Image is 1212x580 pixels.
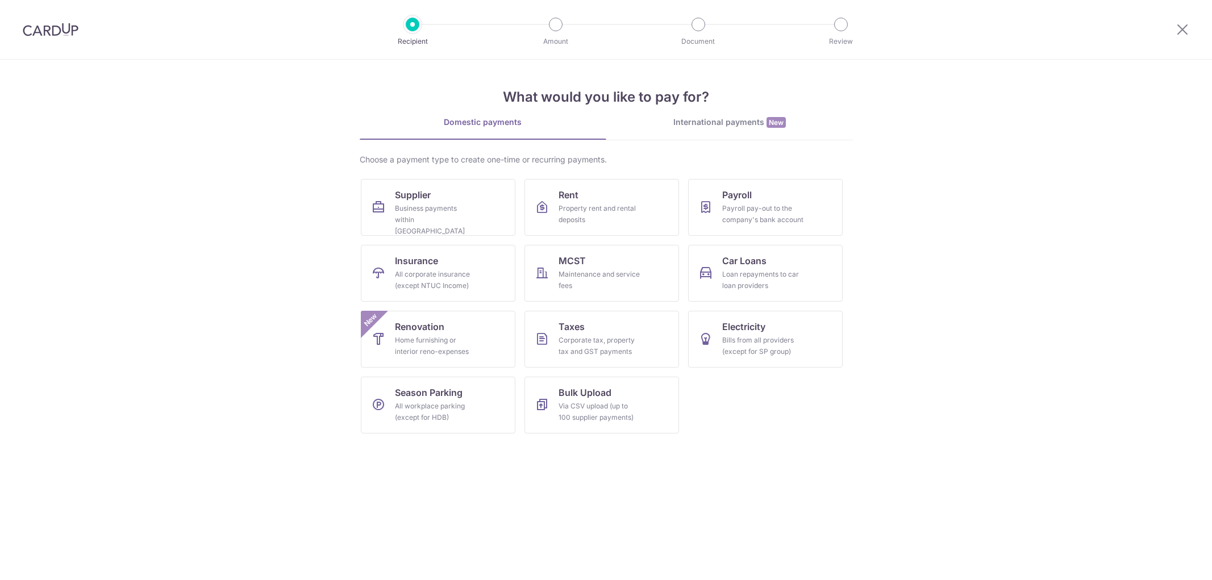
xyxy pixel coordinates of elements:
div: Via CSV upload (up to 100 supplier payments) [559,400,640,423]
h4: What would you like to pay for? [360,87,853,107]
div: Payroll pay-out to the company's bank account [722,203,804,226]
a: Season ParkingAll workplace parking (except for HDB) [361,377,515,433]
p: Document [656,36,740,47]
div: Property rent and rental deposits [559,203,640,226]
a: ElectricityBills from all providers (except for SP group) [688,311,843,368]
span: Bulk Upload [559,386,611,399]
span: Insurance [395,254,438,268]
div: Business payments within [GEOGRAPHIC_DATA] [395,203,477,237]
div: Maintenance and service fees [559,269,640,291]
div: All corporate insurance (except NTUC Income) [395,269,477,291]
a: TaxesCorporate tax, property tax and GST payments [524,311,679,368]
img: CardUp [23,23,78,36]
div: Home furnishing or interior reno-expenses [395,335,477,357]
span: Season Parking [395,386,463,399]
div: Corporate tax, property tax and GST payments [559,335,640,357]
div: All workplace parking (except for HDB) [395,400,477,423]
span: Car Loans [722,254,767,268]
div: Domestic payments [360,116,606,128]
p: Review [799,36,883,47]
span: Rent [559,188,578,202]
span: New [361,311,380,329]
span: Renovation [395,320,444,333]
div: Choose a payment type to create one-time or recurring payments. [360,154,853,165]
div: International payments [606,116,853,128]
span: Electricity [722,320,765,333]
a: RenovationHome furnishing or interior reno-expensesNew [361,311,515,368]
a: MCSTMaintenance and service fees [524,245,679,302]
a: RentProperty rent and rental deposits [524,179,679,236]
p: Recipient [370,36,455,47]
span: Supplier [395,188,431,202]
span: MCST [559,254,586,268]
div: Loan repayments to car loan providers [722,269,804,291]
a: SupplierBusiness payments within [GEOGRAPHIC_DATA] [361,179,515,236]
span: Taxes [559,320,585,333]
span: Payroll [722,188,752,202]
a: Bulk UploadVia CSV upload (up to 100 supplier payments) [524,377,679,433]
span: New [767,117,786,128]
a: Car LoansLoan repayments to car loan providers [688,245,843,302]
a: PayrollPayroll pay-out to the company's bank account [688,179,843,236]
div: Bills from all providers (except for SP group) [722,335,804,357]
p: Amount [514,36,598,47]
iframe: Opens a widget where you can find more information [1139,546,1201,574]
a: InsuranceAll corporate insurance (except NTUC Income) [361,245,515,302]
